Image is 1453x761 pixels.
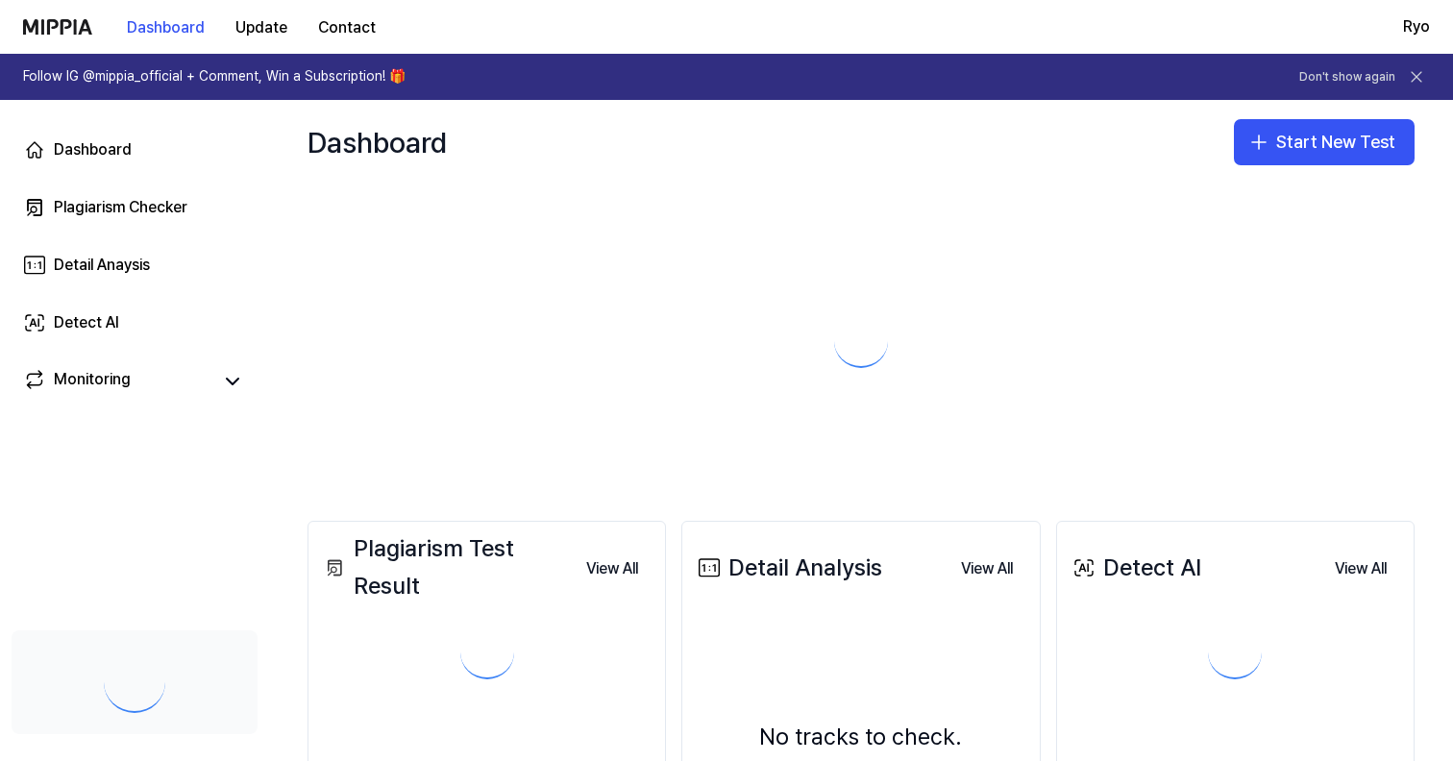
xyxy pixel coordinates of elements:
[220,1,303,54] a: Update
[23,19,92,35] img: logo
[1069,550,1201,586] div: Detect AI
[111,9,220,47] button: Dashboard
[12,127,258,173] a: Dashboard
[54,138,132,161] div: Dashboard
[946,550,1028,588] button: View All
[694,550,882,586] div: Detail Analysis
[1319,548,1402,588] a: View All
[220,9,303,47] button: Update
[12,184,258,231] a: Plagiarism Checker
[54,368,131,395] div: Monitoring
[54,311,119,334] div: Detect AI
[23,368,211,395] a: Monitoring
[1234,119,1415,165] button: Start New Test
[320,530,571,604] div: Plagiarism Test Result
[303,9,391,47] button: Contact
[946,548,1028,588] a: View All
[1299,69,1395,86] button: Don't show again
[54,254,150,277] div: Detail Anaysis
[1403,15,1430,38] button: Ryo
[12,300,258,346] a: Detect AI
[54,196,187,219] div: Plagiarism Checker
[571,550,653,588] button: View All
[571,548,653,588] a: View All
[23,67,406,86] h1: Follow IG @mippia_official + Comment, Win a Subscription! 🎁
[12,242,258,288] a: Detail Anaysis
[1319,550,1402,588] button: View All
[308,119,447,165] div: Dashboard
